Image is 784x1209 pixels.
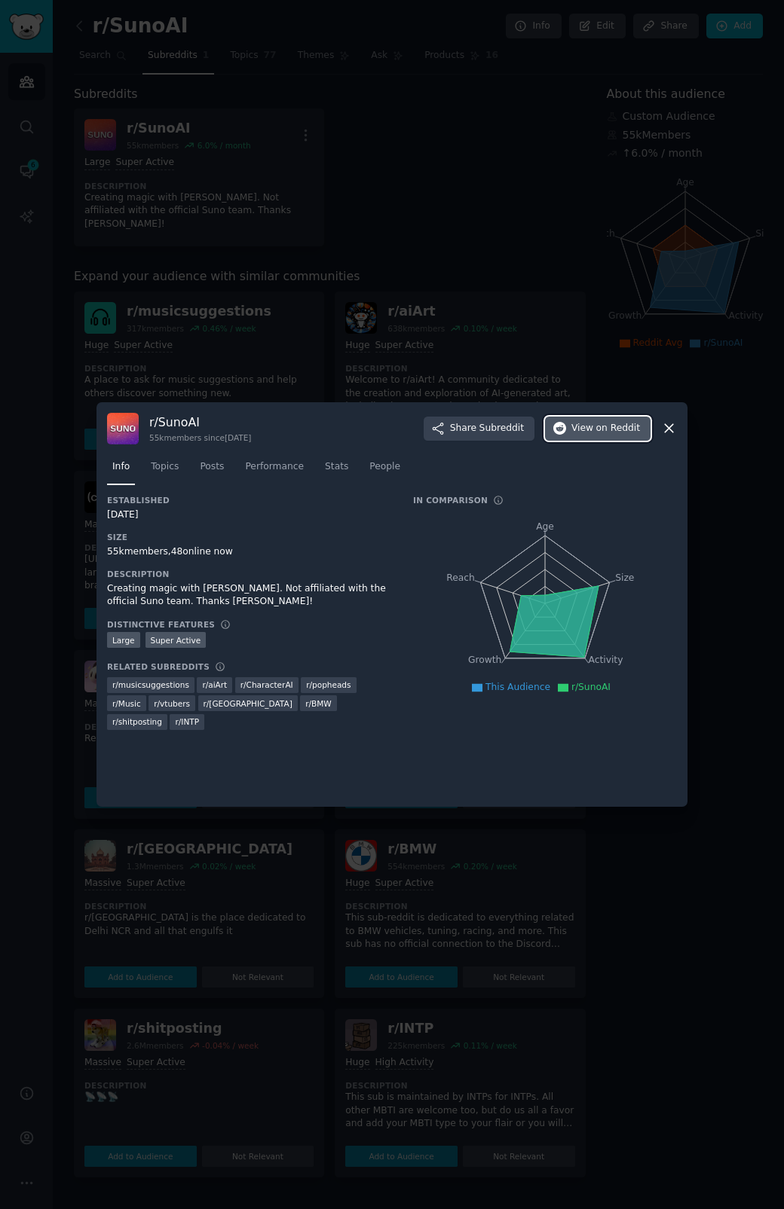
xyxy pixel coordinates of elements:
[145,632,207,648] div: Super Active
[413,495,488,505] h3: In Comparison
[107,632,140,648] div: Large
[325,460,348,474] span: Stats
[112,460,130,474] span: Info
[107,569,392,579] h3: Description
[107,661,210,672] h3: Related Subreddits
[589,655,623,665] tspan: Activity
[107,495,392,505] h3: Established
[485,682,550,692] span: This Audience
[112,716,162,727] span: r/ shitposting
[112,698,141,709] span: r/ Music
[245,460,304,474] span: Performance
[107,545,392,559] div: 55k members, 48 online now
[240,455,309,486] a: Performance
[305,698,332,709] span: r/ BMW
[364,455,406,486] a: People
[107,582,392,609] div: Creating magic with [PERSON_NAME]. Not affiliated with the official Suno team. Thanks [PERSON_NAME]!
[107,532,392,542] h3: Size
[468,655,501,665] tspan: Growth
[320,455,354,486] a: Stats
[615,572,634,582] tspan: Size
[202,679,227,690] span: r/ aiArt
[596,422,640,435] span: on Reddit
[175,716,199,727] span: r/ INTP
[194,455,229,486] a: Posts
[107,508,392,522] div: [DATE]
[154,698,190,709] span: r/ vtubers
[200,460,224,474] span: Posts
[571,682,611,692] span: r/SunoAI
[112,679,189,690] span: r/ musicsuggestions
[107,455,135,486] a: Info
[145,455,184,486] a: Topics
[149,414,251,430] h3: r/ SunoAI
[107,619,215,630] h3: Distinctive Features
[446,572,475,582] tspan: Reach
[545,417,651,441] button: Viewon Reddit
[149,432,251,443] div: 55k members since [DATE]
[204,698,292,709] span: r/ [GEOGRAPHIC_DATA]
[107,413,139,444] img: SunoAI
[306,679,351,690] span: r/ popheads
[571,422,640,435] span: View
[479,422,524,435] span: Subreddit
[369,460,400,474] span: People
[240,679,293,690] span: r/ CharacterAI
[536,521,554,532] tspan: Age
[424,417,534,441] button: ShareSubreddit
[151,460,179,474] span: Topics
[450,422,524,435] span: Share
